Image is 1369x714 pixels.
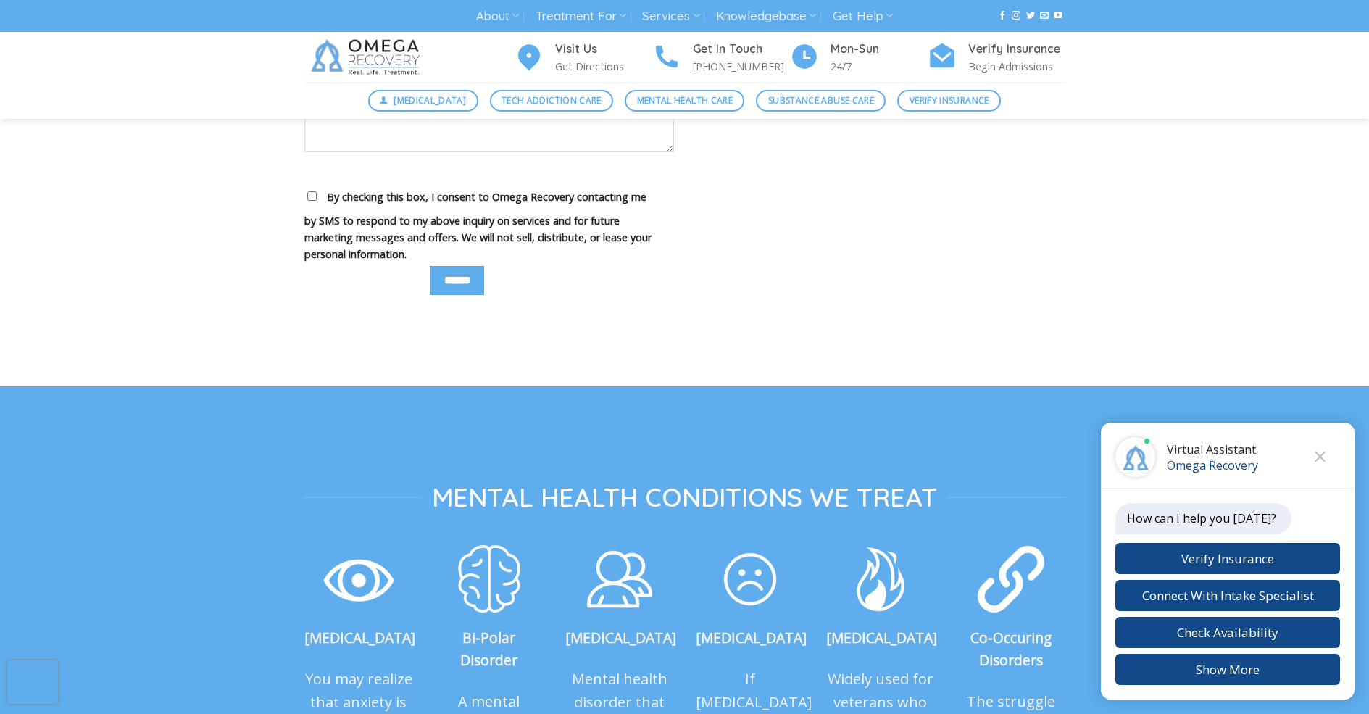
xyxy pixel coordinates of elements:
a: Follow on Instagram [1012,11,1020,21]
span: Substance Abuse Care [768,94,874,107]
strong: Bi-Polar Disorder [460,628,517,670]
a: About [476,3,519,30]
h4: Get In Touch [693,40,790,59]
a: Mental Health Care [625,90,744,112]
span: Verify Insurance [910,94,989,107]
strong: Co-Occuring Disorders [970,628,1052,670]
span: Tech Addiction Care [502,94,602,107]
a: [MEDICAL_DATA] [368,90,478,112]
p: Get Directions [555,58,652,75]
img: Omega Recovery [304,32,431,83]
a: Get Help [833,3,893,30]
p: 24/7 [831,58,928,75]
a: Verify Insurance Begin Admissions [928,40,1065,75]
a: Substance Abuse Care [756,90,886,112]
strong: [MEDICAL_DATA] [565,628,676,647]
a: Services [642,3,699,30]
a: Knowledgebase [716,3,816,30]
a: Follow on YouTube [1054,11,1062,21]
span: By checking this box, I consent to Omega Recovery contacting me by SMS to respond to my above inq... [304,190,652,261]
a: Treatment For [536,3,626,30]
strong: [MEDICAL_DATA] [826,628,937,647]
a: Follow on Facebook [998,11,1007,21]
h4: Verify Insurance [968,40,1065,59]
strong: [MEDICAL_DATA] [304,628,415,647]
a: Follow on Twitter [1026,11,1035,21]
strong: [MEDICAL_DATA] [696,628,807,647]
span: [MEDICAL_DATA] [394,94,466,107]
a: Visit Us Get Directions [515,40,652,75]
p: Begin Admissions [968,58,1065,75]
h4: Visit Us [555,40,652,59]
span: Mental Health Care [637,94,733,107]
a: Tech Addiction Care [490,90,614,112]
p: [PHONE_NUMBER] [693,58,790,75]
input: By checking this box, I consent to Omega Recovery contacting me by SMS to respond to my above inq... [307,191,317,201]
span: Mental Health Conditions We Treat [432,481,937,514]
a: Get In Touch [PHONE_NUMBER] [652,40,790,75]
a: Verify Insurance [897,90,1001,112]
h4: Mon-Sun [831,40,928,59]
a: Send us an email [1040,11,1049,21]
